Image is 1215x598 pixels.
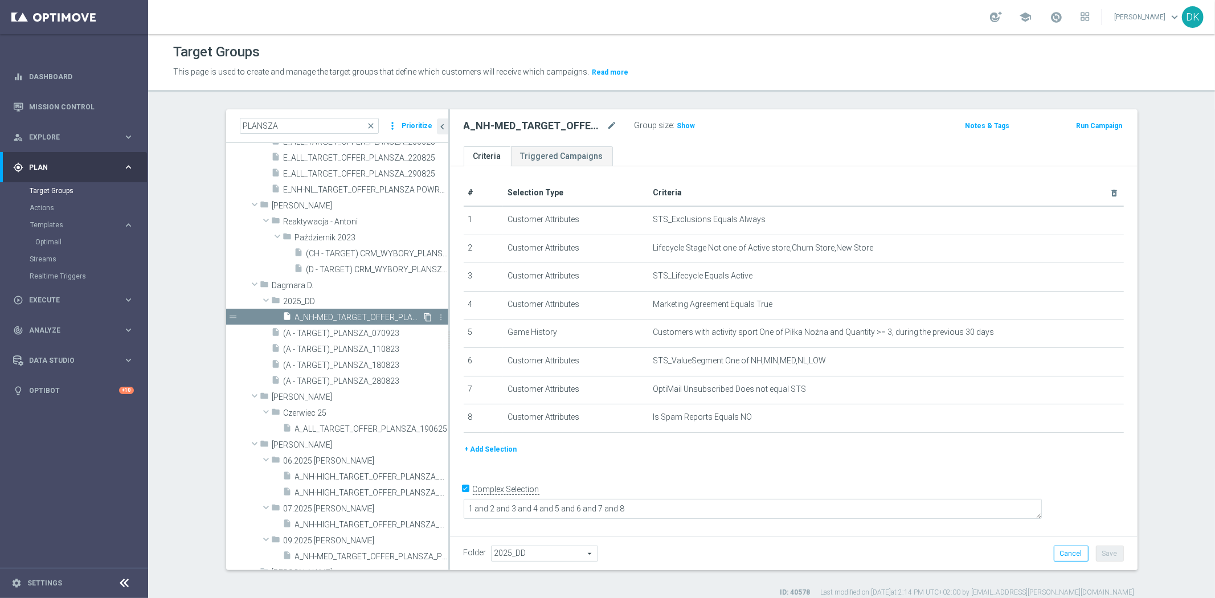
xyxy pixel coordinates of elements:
[272,568,448,577] span: Kasia K.
[29,357,123,364] span: Data Studio
[240,118,379,134] input: Quick find group or folder
[284,408,448,418] span: Czerwiec 25
[503,263,648,292] td: Customer Attributes
[295,520,448,530] span: A_NH-HIGH_TARGET_OFFER_PLANSZA_SPORTOWY_WEEK_110725
[272,359,281,372] i: insert_drive_file
[272,327,281,341] i: insert_drive_file
[272,407,281,420] i: folder
[295,424,448,434] span: A_ALL_TARGET_OFFER_PLANSZA_190625
[635,121,673,130] label: Group size
[272,216,281,229] i: folder
[503,206,648,235] td: Customer Attributes
[29,92,134,122] a: Mission Control
[464,119,605,133] h2: A_NH-MED_TARGET_OFFER_PLANSZA_STARTLIG_150825
[653,300,772,309] span: Marketing Agreement Equals True
[821,588,1135,597] label: Last modified on [DATE] at 2:14 PM UTC+02:00 by [EMAIL_ADDRESS][PERSON_NAME][DOMAIN_NAME]
[13,296,134,305] button: play_circle_outline Execute keyboard_arrow_right
[29,134,123,141] span: Explore
[29,164,123,171] span: Plan
[272,136,281,149] i: insert_drive_file
[123,220,134,231] i: keyboard_arrow_right
[13,326,134,335] button: track_changes Analyze keyboard_arrow_right
[272,375,281,388] i: insert_drive_file
[272,184,281,197] i: insert_drive_file
[503,180,648,206] th: Selection Type
[464,320,504,348] td: 5
[30,222,112,228] span: Templates
[13,163,134,172] button: gps_fixed Plan keyboard_arrow_right
[13,386,23,396] i: lightbulb
[30,199,147,216] div: Actions
[260,200,269,213] i: folder
[607,119,617,133] i: mode_edit
[503,320,648,348] td: Game History
[30,268,147,285] div: Realtime Triggers
[260,567,269,580] i: folder
[283,519,292,532] i: insert_drive_file
[511,146,613,166] a: Triggered Campaigns
[1054,546,1089,562] button: Cancel
[464,347,504,376] td: 6
[13,103,134,112] div: Mission Control
[283,232,292,245] i: folder
[123,294,134,305] i: keyboard_arrow_right
[464,376,504,404] td: 7
[260,280,269,293] i: folder
[1096,546,1124,562] button: Save
[272,503,281,516] i: folder
[272,392,448,402] span: Dawid K.
[173,44,260,60] h1: Target Groups
[464,548,486,558] label: Folder
[284,153,448,163] span: E_ALL_TARGET_OFFER_PLANSZA_220825
[13,132,23,142] i: person_search
[13,375,134,406] div: Optibot
[13,72,134,81] button: equalizer Dashboard
[283,487,292,500] i: insert_drive_file
[13,295,23,305] i: play_circle_outline
[284,185,448,195] span: E_NH-NL_TARGET_OFFER_PLANSZA POWROT ESY_180725
[306,265,448,275] span: (D - TARGET) CRM_WYBORY_PLANSZA _KURSOWA_091023
[272,281,448,290] span: Dagmara D.
[464,291,504,320] td: 4
[119,387,134,394] div: +10
[503,347,648,376] td: Customer Attributes
[30,220,134,230] button: Templates keyboard_arrow_right
[284,345,448,354] span: (A - TARGET)_PLANSZA_110823
[13,356,134,365] div: Data Studio keyboard_arrow_right
[1110,189,1119,198] i: delete_forever
[437,118,448,134] button: chevron_left
[673,121,675,130] label: :
[173,67,589,76] span: This page is used to create and manage the target groups that define which customers will receive...
[503,404,648,433] td: Customer Attributes
[284,456,448,466] span: 06.2025 Kamil N.
[13,325,23,335] i: track_changes
[13,386,134,395] button: lightbulb Optibot +10
[653,327,994,337] span: Customers with activity sport One of Piłka Nożna and Quantity >= 3, during the previous 30 days
[13,325,123,335] div: Analyze
[653,412,752,422] span: Is Spam Reports Equals NO
[653,356,826,366] span: STS_ValueSegment One of NH,MIN,MED,NL,LOW
[964,120,1011,132] button: Notes & Tags
[272,343,281,357] i: insert_drive_file
[295,488,448,498] span: A_NH-HIGH_TARGET_OFFER_PLANSZA_LN_250625
[294,264,304,277] i: insert_drive_file
[272,168,281,181] i: insert_drive_file
[13,355,123,366] div: Data Studio
[123,162,134,173] i: keyboard_arrow_right
[464,235,504,263] td: 2
[123,355,134,366] i: keyboard_arrow_right
[284,361,448,370] span: (A - TARGET)_PLANSZA_180823
[13,162,123,173] div: Plan
[284,536,448,546] span: 09.2025 Kamil N.
[295,313,423,322] span: A_NH-MED_TARGET_OFFER_PLANSZA_STARTLIG_150825
[30,182,147,199] div: Target Groups
[260,391,269,404] i: folder
[284,504,448,514] span: 07.2025 Kamil N.
[30,203,118,212] a: Actions
[503,291,648,320] td: Customer Attributes
[272,440,448,450] span: Kamil N.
